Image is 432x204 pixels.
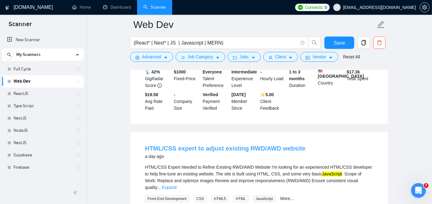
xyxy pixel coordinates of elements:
button: idcardVendorcaret-down [300,52,338,62]
a: Full Cycle [14,63,72,75]
span: 0 [325,4,327,11]
a: Web Dev [14,75,72,88]
b: ⭐️ 5.00 [260,92,274,97]
button: barsJob Categorycaret-down [176,52,225,62]
span: HTML [233,195,248,202]
span: search [309,40,320,45]
b: - [260,69,262,74]
button: copy [358,37,370,49]
button: Save [324,37,354,49]
div: Hourly Load [259,69,288,89]
a: dashboardDashboard [103,5,131,10]
a: Type Script [14,100,72,112]
span: Jobs [240,53,249,60]
span: Scanner [4,20,37,33]
span: holder [76,140,81,145]
span: Job Category [188,53,213,60]
span: CSS [194,195,207,202]
mark: JavaScript [322,171,342,176]
span: caret-down [288,55,293,60]
div: GigRadar Score [144,69,173,89]
button: delete [373,37,386,49]
input: Search Freelance Jobs... [134,39,298,47]
a: Expand [162,185,176,190]
a: HTML/CSS expert to adjust existing RWD/AWD website [145,145,306,152]
span: info-circle [301,41,305,45]
a: homeHome [72,5,91,10]
b: [GEOGRAPHIC_DATA] [318,69,364,79]
div: HTML/CSS Expert Needed to Refine Existing RWD/AWD Website I'm looking for an experienced HTML/CSS... [145,164,373,191]
span: holder [76,91,81,96]
li: New Scanner [2,34,84,46]
div: Client Feedback [259,91,288,112]
span: bars [181,55,185,60]
div: Member Since [230,91,259,112]
span: Connects: [305,4,323,11]
span: info-circle [157,83,162,88]
a: searchScanner [143,5,166,10]
div: Fixed-Price [172,69,201,89]
a: More... [280,196,294,201]
span: Save [334,39,345,47]
span: holder [76,165,81,170]
div: Duration [288,69,317,89]
div: Talent Preference [201,69,230,89]
a: Firebase [14,161,72,174]
span: edit [377,21,385,29]
a: ReactJS [14,88,72,100]
b: Verified [203,92,218,97]
a: NextJS [14,112,72,124]
span: copy [358,40,370,45]
span: caret-down [251,55,256,60]
span: ... [157,185,161,190]
b: 📡 42% [145,69,160,74]
button: userClientcaret-down [263,52,298,62]
b: [DATE] [232,92,246,97]
a: NodeJS [14,124,72,137]
span: holder [76,67,81,72]
span: caret-down [164,55,168,60]
span: JavaScript [253,195,275,202]
button: setting [420,2,430,12]
span: Vendor [312,53,326,60]
span: holder [76,79,81,84]
span: caret-down [216,55,220,60]
a: New Scanner [7,34,79,46]
span: holder [76,116,81,121]
div: Country [317,69,346,89]
button: search [308,37,321,49]
b: $ 17.3k [347,69,360,74]
div: a day ago [145,153,306,160]
div: Avg Rate Paid [144,91,173,112]
li: My Scanners [2,49,84,174]
span: caret-down [329,55,333,60]
b: $ 1000 [174,69,186,74]
b: Intermediate [232,69,257,74]
span: My Scanners [16,49,41,61]
span: delete [374,40,385,45]
span: holder [76,128,81,133]
div: Experience Level [230,69,259,89]
span: holder [76,153,81,158]
button: settingAdvancedcaret-down [130,52,173,62]
button: search [4,50,14,60]
span: idcard [306,55,310,60]
b: - [174,92,175,97]
span: 7 [424,183,429,188]
img: logo [5,3,10,13]
img: upwork-logo.png [298,5,303,10]
button: folderJobscaret-down [228,52,261,62]
span: double-left [73,190,79,196]
span: user [268,55,273,60]
a: Supabase [14,149,72,161]
iframe: Intercom live chat [411,183,426,198]
b: $19.58 [145,92,158,97]
input: Scanner name... [133,17,376,32]
div: Company Size [172,91,201,112]
span: user [335,5,339,10]
span: Client [275,53,286,60]
span: holder [76,104,81,108]
a: setting [420,5,430,10]
a: Reset All [343,53,360,60]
